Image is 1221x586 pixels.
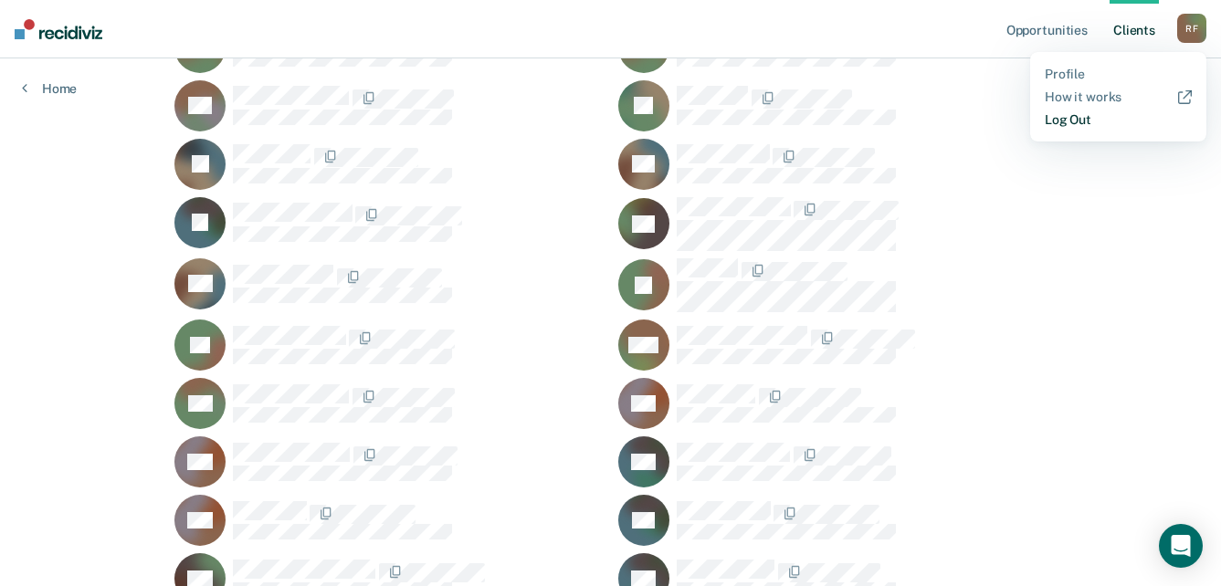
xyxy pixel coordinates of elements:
a: Profile [1045,67,1192,82]
a: How it works [1045,89,1192,105]
a: Home [22,80,77,97]
div: Open Intercom Messenger [1159,524,1203,568]
button: RF [1177,14,1206,43]
a: Log Out [1045,112,1192,128]
div: R F [1177,14,1206,43]
img: Recidiviz [15,19,102,39]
